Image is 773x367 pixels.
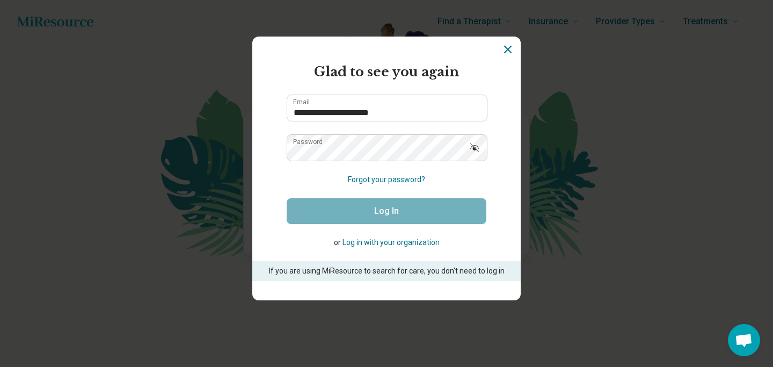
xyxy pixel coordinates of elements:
[293,99,310,105] label: Email
[342,237,440,248] button: Log in with your organization
[287,198,486,224] button: Log In
[348,174,425,185] button: Forgot your password?
[267,265,506,277] p: If you are using MiResource to search for care, you don’t need to log in
[501,43,514,56] button: Dismiss
[293,139,323,145] label: Password
[287,62,486,82] h2: Glad to see you again
[252,37,521,300] section: Login Dialog
[287,237,486,248] p: or
[463,134,486,160] button: Show password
